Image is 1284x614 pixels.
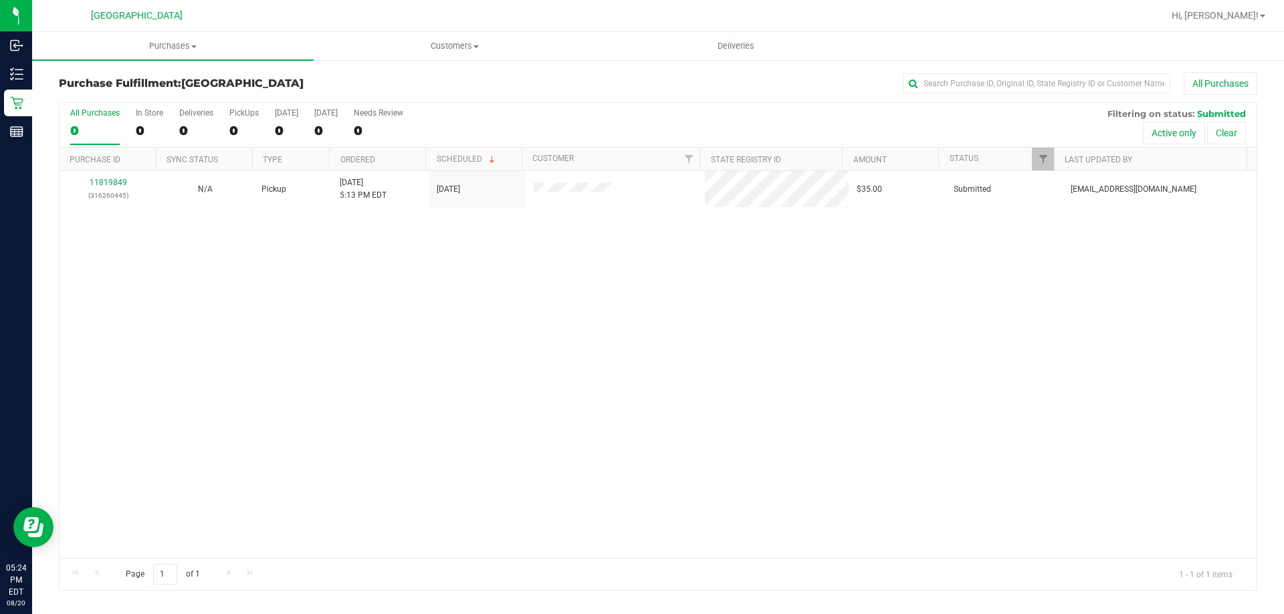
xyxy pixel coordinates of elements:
[153,564,177,585] input: 1
[6,598,26,608] p: 08/20
[340,155,375,164] a: Ordered
[263,155,282,164] a: Type
[10,67,23,81] inline-svg: Inventory
[437,183,460,196] span: [DATE]
[950,154,978,163] a: Status
[1197,108,1246,119] span: Submitted
[1071,183,1196,196] span: [EMAIL_ADDRESS][DOMAIN_NAME]
[532,154,574,163] a: Customer
[181,77,304,90] span: [GEOGRAPHIC_DATA]
[1065,155,1132,164] a: Last Updated By
[857,183,882,196] span: $35.00
[91,10,183,21] span: [GEOGRAPHIC_DATA]
[1168,564,1243,584] span: 1 - 1 of 1 items
[954,183,991,196] span: Submitted
[275,108,298,118] div: [DATE]
[314,108,338,118] div: [DATE]
[1207,122,1246,144] button: Clear
[6,562,26,598] p: 05:24 PM EDT
[700,40,772,52] span: Deliveries
[179,108,213,118] div: Deliveries
[114,564,211,585] span: Page of 1
[275,123,298,138] div: 0
[136,123,163,138] div: 0
[229,108,259,118] div: PickUps
[32,32,314,60] a: Purchases
[314,40,595,52] span: Customers
[10,39,23,52] inline-svg: Inbound
[32,40,314,52] span: Purchases
[198,183,213,196] button: N/A
[903,73,1170,94] input: Search Purchase ID, Original ID, State Registry ID or Customer Name...
[1032,148,1054,170] a: Filter
[70,108,120,118] div: All Purchases
[70,155,120,164] a: Purchase ID
[1143,122,1205,144] button: Active only
[853,155,887,164] a: Amount
[314,32,595,60] a: Customers
[437,154,498,164] a: Scheduled
[13,507,53,547] iframe: Resource center
[136,108,163,118] div: In Store
[1184,72,1257,95] button: All Purchases
[167,155,218,164] a: Sync Status
[677,148,700,170] a: Filter
[314,123,338,138] div: 0
[340,176,387,202] span: [DATE] 5:13 PM EDT
[354,123,403,138] div: 0
[198,184,213,194] span: Not Applicable
[229,123,259,138] div: 0
[59,78,458,90] h3: Purchase Fulfillment:
[595,32,877,60] a: Deliveries
[70,123,120,138] div: 0
[1172,10,1259,21] span: Hi, [PERSON_NAME]!
[261,183,286,196] span: Pickup
[711,155,781,164] a: State Registry ID
[90,178,127,187] a: 11819849
[68,189,148,202] p: (316260445)
[10,96,23,110] inline-svg: Retail
[354,108,403,118] div: Needs Review
[1107,108,1194,119] span: Filtering on status:
[10,125,23,138] inline-svg: Reports
[179,123,213,138] div: 0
